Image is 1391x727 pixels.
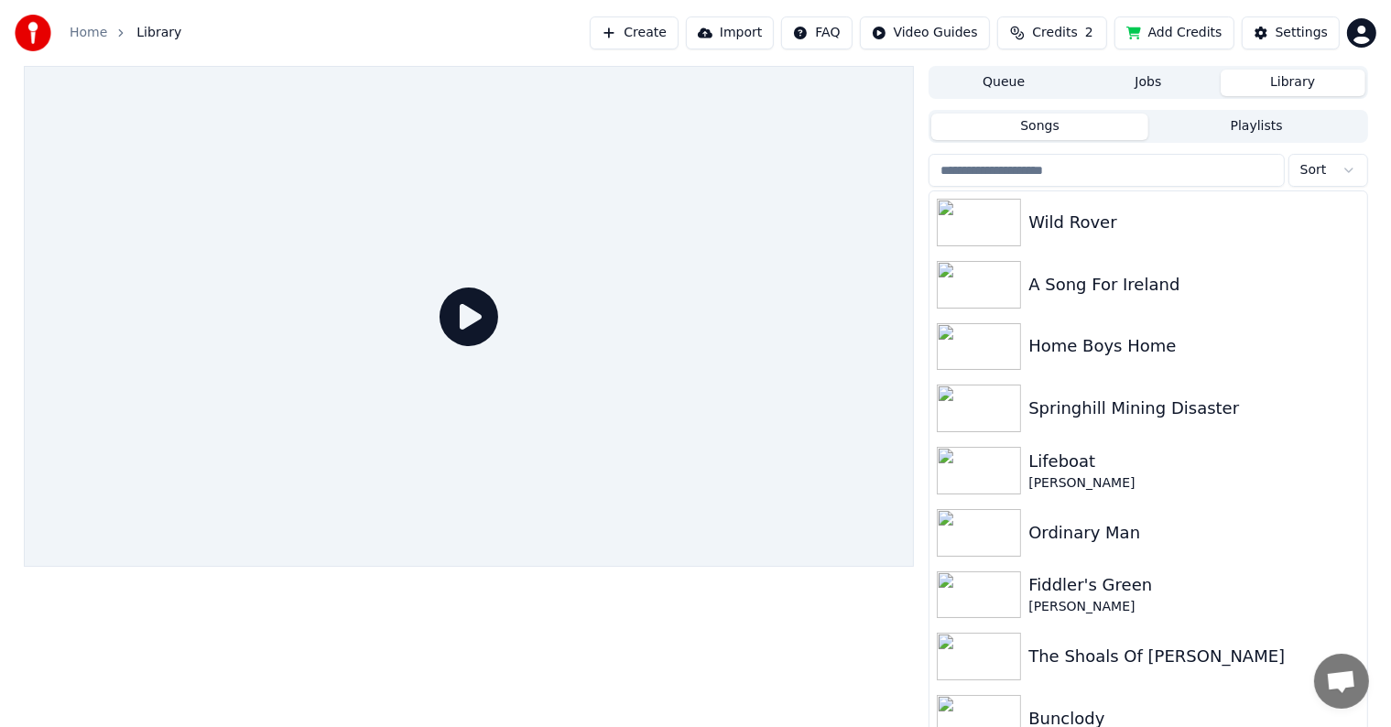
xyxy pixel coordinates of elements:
button: Add Credits [1114,16,1234,49]
button: Jobs [1076,70,1221,96]
div: Lifeboat [1028,449,1359,474]
div: Springhill Mining Disaster [1028,396,1359,421]
button: Playlists [1148,114,1365,140]
a: Open chat [1314,654,1369,709]
div: Home Boys Home [1028,333,1359,359]
div: A Song For Ireland [1028,272,1359,298]
button: Songs [931,114,1148,140]
button: Video Guides [860,16,990,49]
button: Credits2 [997,16,1107,49]
div: [PERSON_NAME] [1028,598,1359,616]
nav: breadcrumb [70,24,181,42]
span: Sort [1300,161,1327,179]
div: Fiddler's Green [1028,572,1359,598]
div: Ordinary Man [1028,520,1359,546]
span: 2 [1085,24,1093,42]
span: Library [136,24,181,42]
span: Credits [1032,24,1077,42]
button: Library [1221,70,1365,96]
button: Import [686,16,774,49]
button: Queue [931,70,1076,96]
div: Settings [1276,24,1328,42]
img: youka [15,15,51,51]
a: Home [70,24,107,42]
div: [PERSON_NAME] [1028,474,1359,493]
button: Create [590,16,679,49]
button: Settings [1242,16,1340,49]
div: Wild Rover [1028,210,1359,235]
button: FAQ [781,16,852,49]
div: The Shoals Of [PERSON_NAME] [1028,644,1359,669]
